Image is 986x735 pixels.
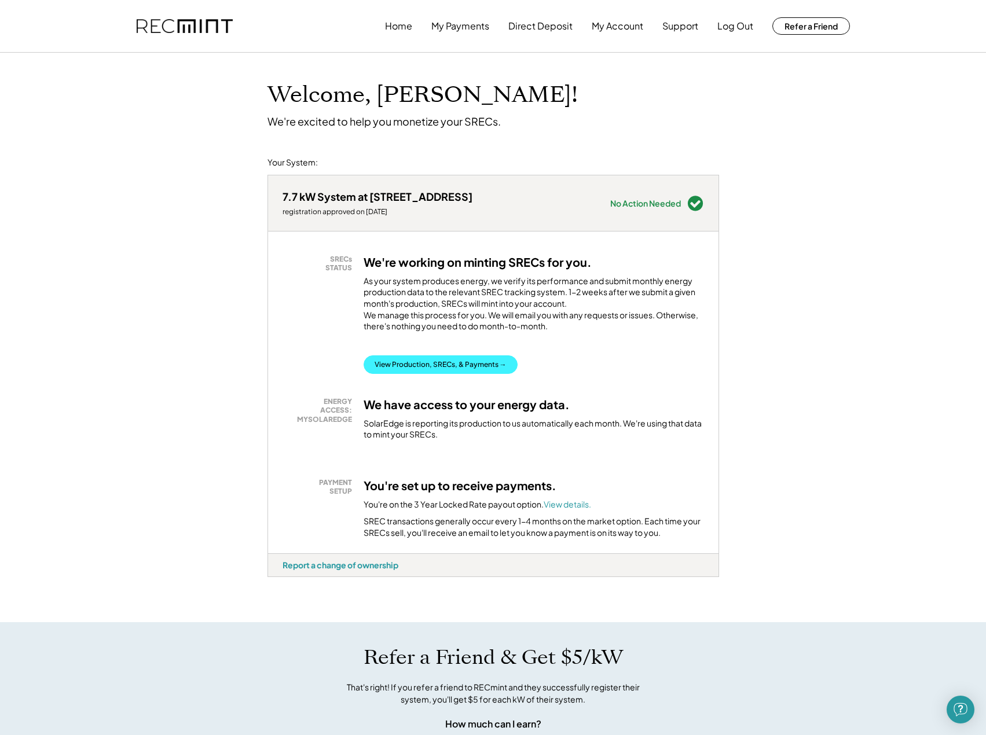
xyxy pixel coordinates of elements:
div: Open Intercom Messenger [947,696,974,723]
div: PAYMENT SETUP [288,478,352,496]
div: That's right! If you refer a friend to RECmint and they successfully register their system, you'l... [334,681,653,705]
h1: Refer a Friend & Get $5/kW [364,645,623,670]
div: How much can I earn? [445,717,541,731]
div: We're excited to help you monetize your SRECs. [267,115,501,128]
a: View details. [544,499,591,509]
div: Your System: [267,157,318,168]
h3: You're set up to receive payments. [364,478,556,493]
img: recmint-logotype%403x.png [137,19,233,34]
h1: Welcome, [PERSON_NAME]! [267,82,578,109]
button: Log Out [717,14,753,38]
div: SREC transactions generally occur every 1-4 months on the market option. Each time your SRECs sel... [364,516,704,538]
div: No Action Needed [610,199,681,207]
div: wucpvazc - VA Distributed [267,577,310,582]
div: ENERGY ACCESS: MYSOLAREDGE [288,397,352,424]
div: As your system produces energy, we verify its performance and submit monthly energy production da... [364,275,704,338]
button: View Production, SRECs, & Payments → [364,355,518,374]
button: Refer a Friend [772,17,850,35]
button: Support [662,14,698,38]
div: You're on the 3 Year Locked Rate payout option. [364,499,591,510]
h3: We have access to your energy data. [364,397,570,412]
button: Direct Deposit [508,14,573,38]
div: 7.7 kW System at [STREET_ADDRESS] [283,190,472,203]
div: SolarEdge is reporting its production to us automatically each month. We're using that data to mi... [364,418,704,440]
h3: We're working on minting SRECs for you. [364,255,592,270]
button: Home [385,14,412,38]
button: My Payments [431,14,489,38]
div: Report a change of ownership [283,560,398,570]
button: My Account [592,14,643,38]
div: SRECs STATUS [288,255,352,273]
div: registration approved on [DATE] [283,207,472,216]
